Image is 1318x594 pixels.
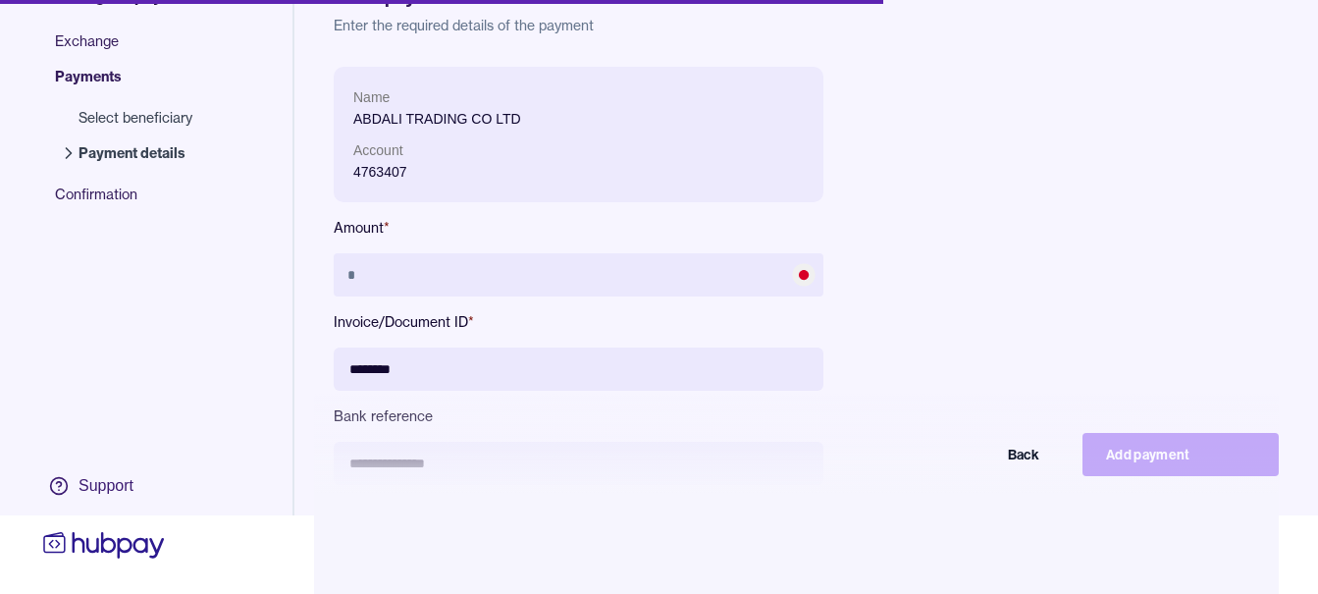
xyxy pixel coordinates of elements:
[353,161,804,183] p: 4763407
[334,312,823,332] label: Invoice/Document ID
[334,501,823,520] label: Purpose of payment
[334,218,823,238] label: Amount
[79,108,192,128] span: Select beneficiary
[867,433,1063,476] button: Back
[79,475,133,497] div: Support
[353,108,804,130] p: ABDALI TRADING CO LTD
[79,143,192,163] span: Payment details
[334,16,1279,35] p: Enter the required details of the payment
[353,139,804,161] p: Account
[55,31,212,67] span: Exchange
[55,185,212,220] span: Confirmation
[353,86,804,108] p: Name
[334,406,823,426] label: Bank reference
[39,465,169,507] a: Support
[55,67,212,102] span: Payments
